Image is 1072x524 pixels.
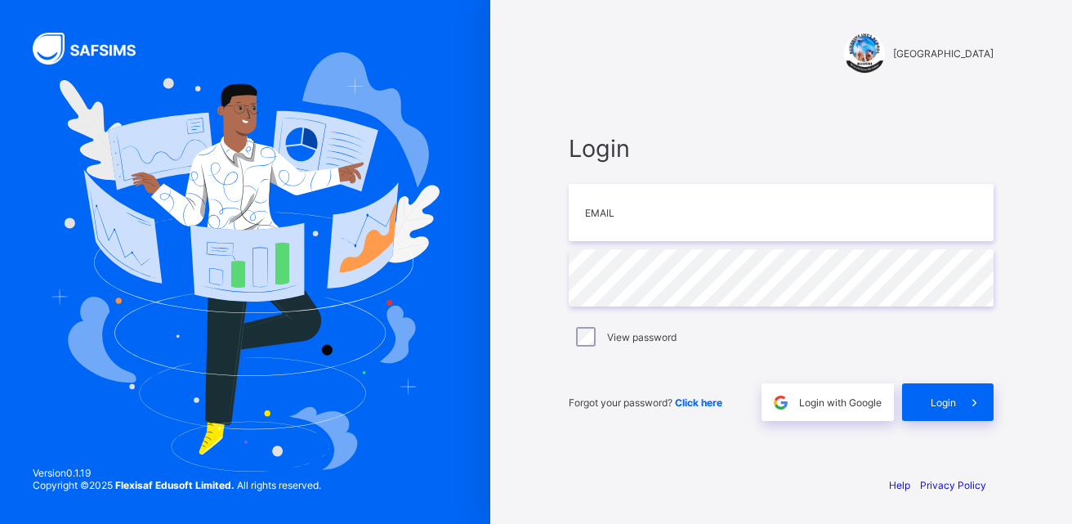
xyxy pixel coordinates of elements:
img: SAFSIMS Logo [33,33,155,65]
span: Forgot your password? [569,396,722,409]
span: Login [931,396,956,409]
span: Version 0.1.19 [33,467,321,479]
a: Help [889,479,910,491]
img: Hero Image [51,52,440,471]
span: Login with Google [799,396,882,409]
img: google.396cfc9801f0270233282035f929180a.svg [771,393,790,412]
a: Privacy Policy [920,479,986,491]
span: [GEOGRAPHIC_DATA] [893,47,994,60]
span: Copyright © 2025 All rights reserved. [33,479,321,491]
label: View password [607,331,677,343]
a: Click here [675,396,722,409]
span: Login [569,134,994,163]
strong: Flexisaf Edusoft Limited. [115,479,234,491]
